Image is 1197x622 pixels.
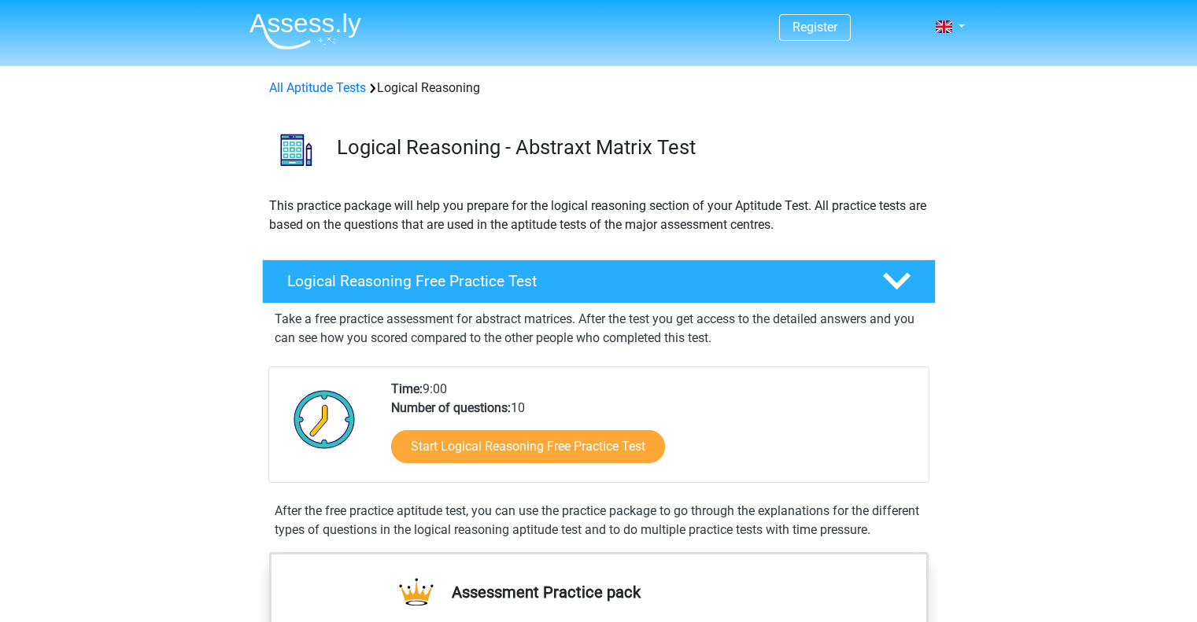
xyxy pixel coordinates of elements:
[269,197,929,234] p: This practice package will help you prepare for the logical reasoning section of your Aptitude Te...
[256,259,942,304] a: Logical Reasoning Free Practice Test
[287,272,857,290] h4: Logical Reasoning Free Practice Test
[285,380,364,458] img: Clock
[391,430,665,463] a: Start Logical Reasoning Free Practice Test
[269,80,366,95] a: All Aptitude Tests
[275,310,923,348] p: Take a free practice assessment for abstract matrices. After the test you get access to the detai...
[391,400,511,415] b: Number of questions:
[379,380,928,482] div: 9:00 10
[391,381,423,396] b: Time:
[792,20,837,35] a: Register
[263,79,935,98] div: Logical Reasoning
[337,135,923,160] h3: Logical Reasoning - Abstraxt Matrix Test
[263,116,330,183] img: logical reasoning
[249,13,361,50] img: Assessly
[268,502,929,539] div: After the free practice aptitude test, you can use the practice package to go through the explana...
